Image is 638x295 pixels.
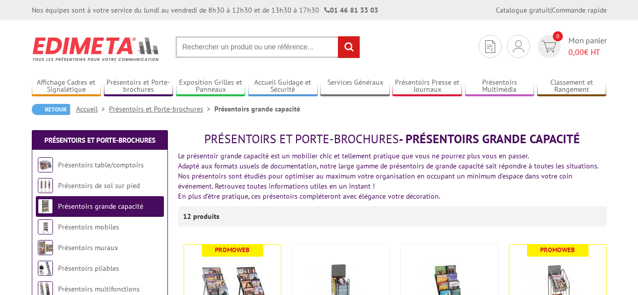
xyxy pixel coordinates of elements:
[178,133,607,146] h1: - Présentoirs grande capacité
[178,171,607,191] div: Nos présentoirs sont étudiés pour optimiser au maximum votre organisation en occupant un minimum ...
[38,199,53,214] img: Présentoirs grande capacité
[248,78,318,95] a: Accueil Guidage et Sécurité
[38,240,53,255] img: Présentoirs muraux
[568,46,607,58] span: € HT
[496,5,607,15] div: |
[496,6,550,15] a: Catalogue gratuit
[465,78,535,95] a: Présentoirs Multimédia
[32,78,101,95] a: Affichage Cadres et Signalétique
[176,78,246,95] a: Exposition Grilles et Panneaux
[76,104,109,113] a: Accueil
[58,202,143,211] a: Présentoirs grande capacité
[320,78,390,95] a: Services Généraux
[58,243,118,252] a: Présentoirs muraux
[540,246,575,254] b: Promoweb
[338,36,360,58] input: rechercher
[204,131,399,147] span: Présentoirs et Porte-brochures
[58,181,140,190] a: Présentoirs de sol sur pied
[58,284,140,293] a: Présentoirs multifonctions
[32,30,160,68] img: Edimeta
[183,206,221,226] p: 12 produits
[38,261,53,276] img: Présentoirs pliables
[104,78,173,95] a: Présentoirs et Porte-brochures
[44,136,155,145] a: Présentoirs et Porte-brochures
[215,246,250,254] b: Promoweb
[178,161,607,171] div: Adapté aux formats usuels de documentation, notre large gamme de présentoirs de grande capacité s...
[537,78,607,95] a: Classement et Rangement
[568,47,584,57] span: 0,00
[38,219,53,234] img: Présentoirs mobiles
[32,104,70,115] a: Retour
[178,191,607,201] div: En plus d'être pratique, ces présentoirs compléteront avec élégance votre décoration.
[109,104,214,113] a: Présentoirs et Porte-brochures
[38,178,53,193] img: Présentoirs de sol sur pied
[535,35,607,58] a: devis rapide 0 Mon panier 0,00€ HT
[485,40,495,53] img: devis rapide
[58,264,119,273] a: Présentoirs pliables
[513,40,524,52] img: devis rapide
[58,160,144,169] a: Présentoirs table/comptoirs
[178,151,607,161] div: Le présentoir grande capacité est un mobilier chic et tellement pratique que vous ne pourrez plus...
[542,41,556,52] img: devis rapide
[58,222,119,231] a: Présentoirs mobiles
[176,36,360,58] input: Rechercher un produit ou une référence...
[32,5,378,15] div: Nos équipes sont à votre service du lundi au vendredi de 8h30 à 12h30 et de 13h30 à 17h30
[214,104,300,114] li: Présentoirs grande capacité
[552,6,607,15] a: Commande rapide
[553,31,563,41] span: 0
[392,78,462,95] a: Présentoirs Presse et Journaux
[38,157,53,172] img: Présentoirs table/comptoirs
[324,6,378,15] strong: 01 46 81 33 03
[568,35,607,58] span: Mon panier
